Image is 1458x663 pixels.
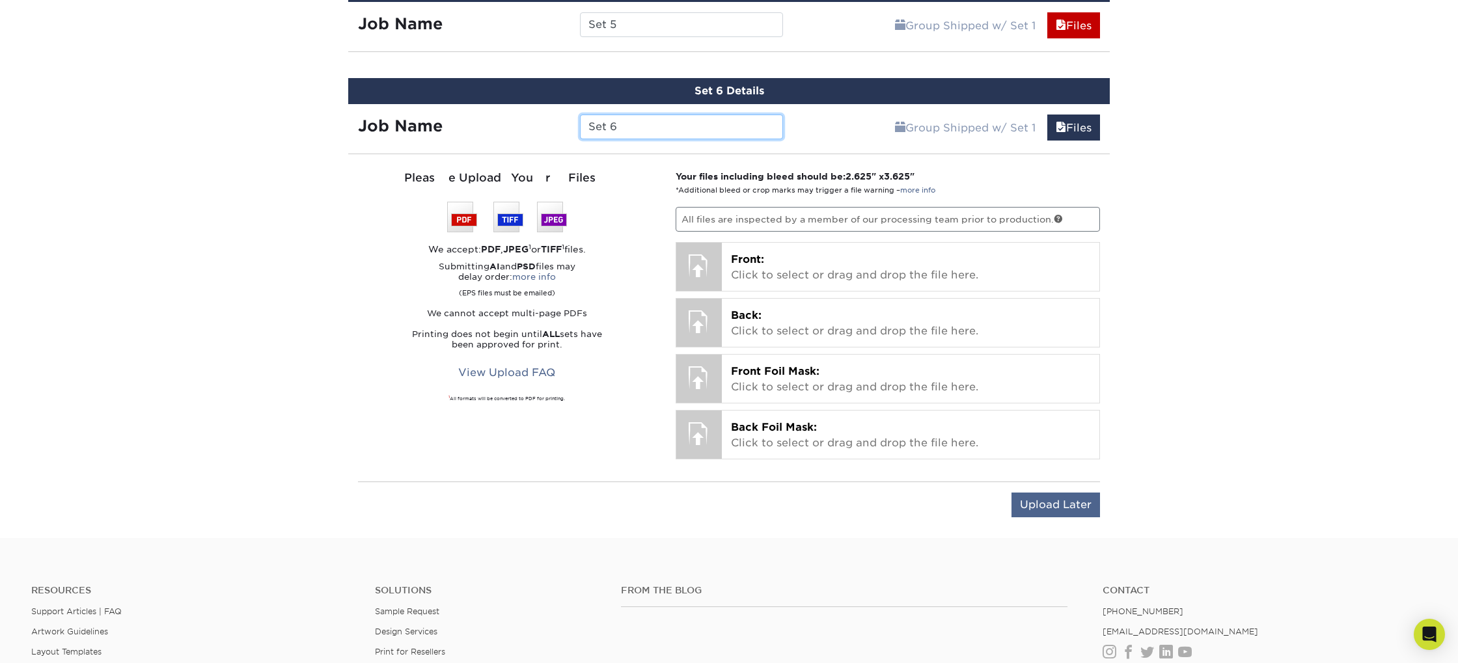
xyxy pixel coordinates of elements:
p: Submitting and files may delay order: [358,262,656,298]
input: Enter a job name [580,115,782,139]
span: Front Foil Mask: [731,365,819,377]
p: We cannot accept multi-page PDFs [358,308,656,319]
strong: JPEG [503,244,529,254]
h4: Solutions [375,585,601,596]
a: Design Services [375,627,437,636]
a: Sample Request [375,606,439,616]
input: Enter a job name [580,12,782,37]
span: Back: [731,309,762,321]
p: Click to select or drag and drop the file here. [731,420,1091,451]
sup: 1 [529,243,531,250]
strong: ALL [542,329,560,339]
p: Printing does not begin until sets have been approved for print. [358,329,656,350]
h4: From the Blog [621,585,1067,596]
a: Contact [1103,585,1427,596]
a: [EMAIL_ADDRESS][DOMAIN_NAME] [1103,627,1258,636]
strong: Job Name [358,116,443,135]
p: Click to select or drag and drop the file here. [731,364,1091,395]
p: Click to select or drag and drop the file here. [731,308,1091,339]
span: shipping [895,20,905,32]
div: We accept: , or files. [358,243,656,256]
strong: PSD [517,262,536,271]
strong: PDF [481,244,501,254]
small: *Additional bleed or crop marks may trigger a file warning – [676,186,935,195]
a: more info [512,272,556,282]
span: Back Foil Mask: [731,421,817,433]
strong: TIFF [541,244,562,254]
strong: Job Name [358,14,443,33]
a: Group Shipped w/ Set 1 [887,12,1044,38]
span: files [1056,20,1066,32]
span: 3.625 [884,171,910,182]
span: Front: [731,253,764,265]
div: Set 6 Details [348,78,1110,104]
a: Files [1047,12,1100,38]
a: more info [900,186,935,195]
div: Open Intercom Messenger [1414,619,1445,650]
small: (EPS files must be emailed) [459,282,555,298]
a: [PHONE_NUMBER] [1103,606,1183,616]
a: View Upload FAQ [450,360,564,385]
p: Click to select or drag and drop the file here. [731,252,1091,283]
sup: 1 [448,395,450,399]
a: Support Articles | FAQ [31,606,122,616]
p: All files are inspected by a member of our processing team prior to production. [676,207,1101,232]
img: We accept: PSD, TIFF, or JPEG (JPG) [447,202,567,232]
a: Files [1047,115,1100,141]
span: files [1056,122,1066,134]
h4: Resources [31,585,355,596]
a: Print for Resellers [375,647,445,656]
sup: 1 [562,243,564,250]
a: Group Shipped w/ Set 1 [887,115,1044,141]
div: Please Upload Your Files [358,170,656,187]
span: shipping [895,122,905,134]
div: All formats will be converted to PDF for printing. [358,396,656,402]
strong: AI [489,262,500,271]
input: Upload Later [1011,493,1100,517]
strong: Your files including bleed should be: " x " [676,171,915,182]
span: 2.625 [846,171,872,182]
